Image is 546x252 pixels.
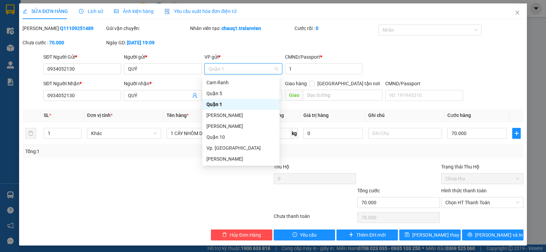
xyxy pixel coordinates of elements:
div: Cam Ranh [206,79,275,86]
span: Giá trị hàng [303,113,329,118]
span: close [515,10,520,15]
span: Tổng cước [357,188,380,193]
span: Hủy Đơn Hàng [230,231,261,239]
span: Quận 1 [209,64,278,74]
span: SỬA ĐƠN HÀNG [23,9,68,14]
div: Quận 1 [202,99,279,110]
span: Cước hàng [447,113,471,118]
div: SĐT Người Gửi [43,53,121,61]
div: Cam Ranh [202,77,279,88]
div: Người nhận [124,80,202,87]
button: deleteHủy Đơn Hàng [211,229,272,240]
div: Người gửi [124,53,202,61]
div: Quận 1 [206,101,275,108]
span: Thêm ĐH mới [356,231,385,239]
div: [PERSON_NAME] [206,122,275,130]
div: Chưa thanh toán [273,212,357,224]
span: Chưa thu [445,174,519,184]
div: [PERSON_NAME] [206,155,275,163]
span: Yêu cầu xuất hóa đơn điện tử [164,9,236,14]
span: Khác [91,128,157,138]
b: Q11109251489 [60,26,94,31]
div: VP gửi [204,53,282,61]
span: delete [222,232,227,238]
div: Lê Hồng Phong [202,110,279,121]
span: user-add [192,93,198,98]
div: Gói vận chuyển: [106,25,188,32]
button: plusThêm ĐH mới [336,229,398,240]
div: CMND/Passport [285,53,363,61]
span: Giao hàng [285,81,307,86]
span: printer [468,232,472,238]
span: SL [44,113,49,118]
div: Vp. [GEOGRAPHIC_DATA] [206,144,275,152]
span: exclamation-circle [292,232,297,238]
span: Chọn HT Thanh Toán [445,197,519,208]
span: [PERSON_NAME] và In [475,231,523,239]
span: kg [291,128,298,139]
span: Yêu cầu [300,231,317,239]
b: 70.000 [49,40,64,45]
span: picture [114,9,119,14]
button: exclamation-circleYêu cầu [274,229,335,240]
div: Vp. Cam Hải [202,143,279,153]
button: plus [512,128,521,139]
span: Đơn vị tính [87,113,113,118]
label: Hình thức thanh toán [441,188,487,193]
span: clock-circle [79,9,84,14]
span: plus [349,232,354,238]
img: icon [164,9,170,14]
div: Cam Đức [202,153,279,164]
th: Ghi chú [365,109,445,122]
div: Nhân viên tạo: [190,25,293,32]
input: Ghi Chú [368,128,442,139]
button: Close [508,3,527,23]
span: Tên hàng [167,113,189,118]
div: Ngày GD: [106,39,188,46]
span: Lịch sử [79,9,103,14]
span: Giao [285,90,303,101]
div: Trạng thái Thu Hộ [441,163,523,171]
div: SĐT Người Nhận [43,80,121,87]
span: [PERSON_NAME] thay đổi [412,231,467,239]
button: printer[PERSON_NAME] và In [462,229,523,240]
span: Thu Hộ [274,164,289,169]
span: Ảnh kiện hàng [114,9,154,14]
b: 0 [316,26,318,31]
input: Dọc đường [303,90,383,101]
div: Tổng: 1 [25,148,211,155]
div: Quận 5 [206,90,275,97]
input: VD: Bàn, Ghế [167,128,240,139]
button: save[PERSON_NAME] thay đổi [399,229,461,240]
div: Quận 5 [202,88,279,99]
div: CMND/Passport [385,80,463,87]
div: Phan Rang [202,121,279,132]
span: save [405,232,409,238]
span: plus [513,131,520,136]
div: [PERSON_NAME] [206,112,275,119]
div: Quận 10 [206,133,275,141]
b: chauq1.tralanvien [221,26,261,31]
div: [PERSON_NAME]: [23,25,105,32]
button: delete [25,128,36,139]
div: Cước rồi : [294,25,377,32]
div: Quận 10 [202,132,279,143]
div: Chưa cước : [23,39,105,46]
span: edit [23,9,27,14]
span: [GEOGRAPHIC_DATA] tận nơi [315,80,383,87]
b: [DATE] 19:09 [127,40,155,45]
